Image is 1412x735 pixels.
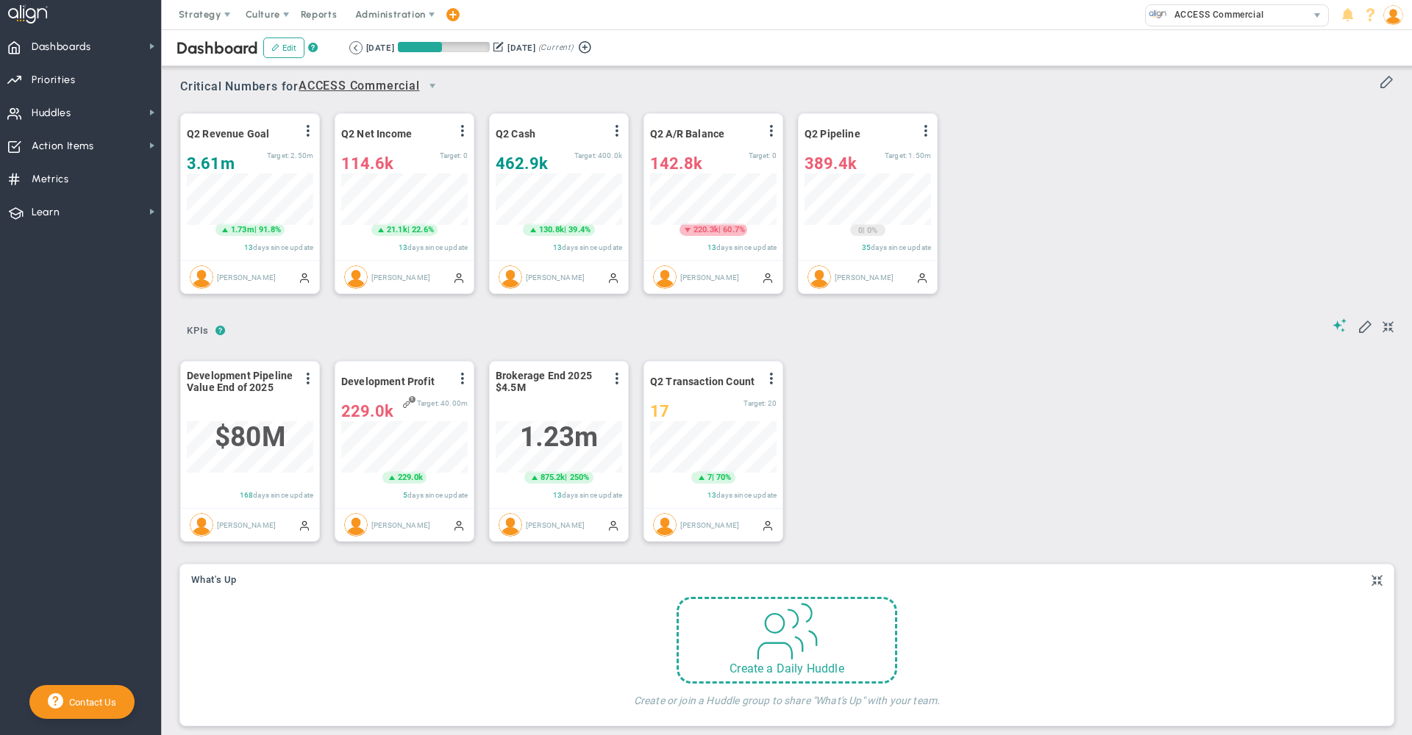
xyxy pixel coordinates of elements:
[217,273,276,281] span: [PERSON_NAME]
[32,164,69,195] span: Metrics
[496,370,602,393] span: Brokerage End 2025 $4.5M
[835,273,894,281] span: [PERSON_NAME]
[680,520,739,528] span: [PERSON_NAME]
[574,151,596,159] span: Target:
[299,77,420,96] span: ACCESS Commercial
[403,401,410,408] span: Original Target that is linked 1 time
[180,319,215,343] span: KPIs
[496,128,535,140] span: Q2 Cash
[407,243,468,251] span: days since update
[712,473,714,482] span: |
[1167,5,1264,24] span: ACCESS Commercial
[719,225,721,234] span: |
[407,491,468,499] span: days since update
[526,273,585,281] span: [PERSON_NAME]
[707,472,712,484] span: 7
[32,197,60,228] span: Learn
[417,399,439,407] span: Target:
[409,396,416,403] span: 1
[565,473,567,482] span: |
[1307,5,1328,26] span: select
[366,41,394,54] div: [DATE]
[1333,318,1347,332] span: Suggestions (AI Feature)
[1149,5,1167,24] img: 30248.Company.photo
[650,402,669,420] span: 17
[344,513,368,537] img: Ashley Anesin
[32,131,94,162] span: Action Items
[744,399,766,407] span: Target:
[341,128,412,140] span: Q2 Net Income
[253,243,313,251] span: days since update
[420,73,445,98] span: select
[562,243,622,251] span: days since update
[707,491,716,499] span: 13
[176,38,258,58] span: Dashboard
[259,225,281,234] span: 91.8%
[254,225,257,234] span: |
[499,513,522,537] img: Ashley Anesin
[32,65,76,96] span: Priorities
[187,154,235,173] span: 3,607,536.48
[707,243,716,251] span: 13
[398,472,423,484] span: 229.0k
[634,684,941,707] h4: Create or join a Huddle group to share "What's Up" with your team.
[598,151,622,159] span: 400,000
[762,519,774,531] span: Manually Updated
[463,151,468,159] span: 0
[650,128,724,140] span: Q2 A/R Balance
[749,151,771,159] span: Target:
[680,273,739,281] span: [PERSON_NAME]
[607,271,619,283] span: Manually Updated
[453,271,465,283] span: Manually Updated
[371,273,430,281] span: [PERSON_NAME]
[244,243,253,251] span: 13
[568,225,591,234] span: 39.4%
[399,243,407,251] span: 13
[553,243,562,251] span: 13
[179,9,221,20] span: Strategy
[231,224,254,236] span: 1.73m
[215,421,285,453] span: $80M
[679,661,895,675] div: Create a Daily Huddle
[570,473,590,482] span: 250%
[187,370,293,393] span: Development Pipeline Value End of 2025
[908,151,931,159] span: 1,500,000
[507,41,535,54] div: [DATE]
[564,225,566,234] span: |
[371,520,430,528] span: [PERSON_NAME]
[191,575,237,585] span: What's Up
[263,37,304,58] button: Edit
[539,224,564,236] span: 130.8k
[403,491,407,499] span: 5
[344,265,368,289] img: Ashley Anesin
[253,491,313,499] span: days since update
[653,513,677,537] img: Ashley Anesin
[32,98,71,129] span: Huddles
[191,575,237,587] button: What's Up
[349,41,363,54] button: Go to previous period
[246,9,280,20] span: Culture
[240,491,253,499] span: 168
[217,520,276,528] span: [PERSON_NAME]
[805,128,860,140] span: Q2 Pipeline
[267,151,289,159] span: Target:
[916,271,928,283] span: Manually Updated
[772,151,777,159] span: 0
[180,73,449,101] span: Critical Numbers for
[526,520,585,528] span: [PERSON_NAME]
[1383,5,1403,25] img: 199980.Person.photo
[190,265,213,289] img: Ashley Anesin
[650,154,702,173] span: 142,791.8
[32,32,91,62] span: Dashboards
[520,421,599,453] span: 1,225,160
[440,151,462,159] span: Target:
[441,399,468,407] span: 40,000,000
[355,9,425,20] span: Administration
[341,376,435,387] span: Development Profit
[1358,318,1372,333] span: Edit My KPIs
[863,226,865,235] span: |
[693,224,719,236] span: 220.3k
[653,265,677,289] img: Ashley Anesin
[607,519,619,531] span: Manually Updated
[768,399,777,407] span: 20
